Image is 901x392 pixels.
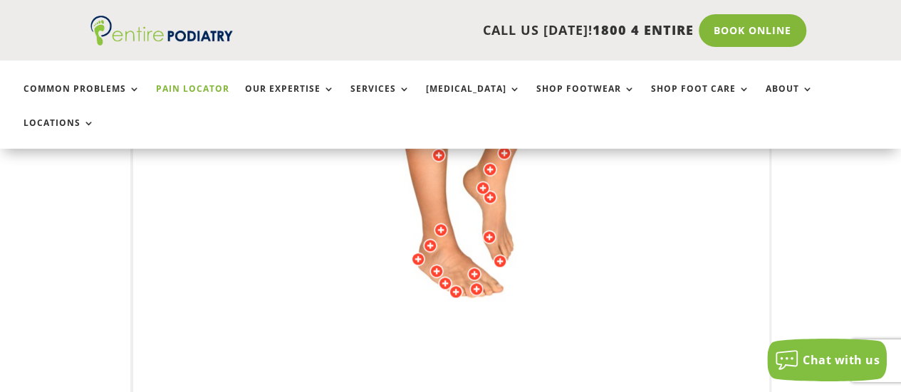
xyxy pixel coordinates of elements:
[156,84,229,115] a: Pain Locator
[803,352,880,368] span: Chat with us
[766,84,813,115] a: About
[699,14,806,47] a: Book Online
[593,21,694,38] span: 1800 4 ENTIRE
[90,34,233,48] a: Entire Podiatry
[245,84,335,115] a: Our Expertise
[252,21,694,40] p: CALL US [DATE]!
[767,339,887,381] button: Chat with us
[651,84,750,115] a: Shop Foot Care
[350,84,410,115] a: Services
[536,84,635,115] a: Shop Footwear
[90,16,233,46] img: logo (1)
[24,84,140,115] a: Common Problems
[24,118,95,149] a: Locations
[426,84,521,115] a: [MEDICAL_DATA]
